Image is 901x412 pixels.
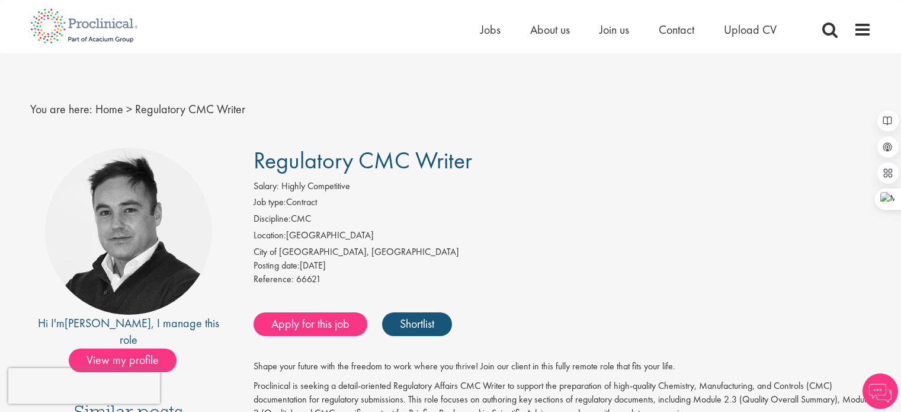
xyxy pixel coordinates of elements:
span: View my profile [69,349,177,372]
span: Regulatory CMC Writer [254,145,472,175]
iframe: reCAPTCHA [8,368,160,404]
a: [PERSON_NAME] [65,315,151,331]
a: Apply for this job [254,312,367,336]
p: Shape your future with the freedom to work where you thrive! Join our client in this fully remote... [254,360,871,373]
label: Location: [254,229,286,242]
img: imeage of recruiter Peter Duvall [45,148,212,315]
div: City of [GEOGRAPHIC_DATA], [GEOGRAPHIC_DATA] [254,245,871,259]
label: Discipline: [254,212,291,226]
span: Regulatory CMC Writer [135,101,245,117]
span: > [126,101,132,117]
li: CMC [254,212,871,229]
a: Upload CV [724,22,777,37]
a: View my profile [69,351,188,366]
div: Hi I'm , I manage this role [30,315,227,349]
li: Contract [254,196,871,212]
label: Job type: [254,196,286,209]
span: Highly Competitive [281,180,350,192]
span: 66621 [296,273,321,285]
a: Join us [599,22,629,37]
label: Reference: [254,273,294,286]
li: [GEOGRAPHIC_DATA] [254,229,871,245]
a: Contact [659,22,694,37]
a: About us [530,22,570,37]
label: Salary: [254,180,279,193]
a: Jobs [480,22,501,37]
span: Posting date: [254,259,300,272]
a: breadcrumb link [95,101,123,117]
img: Chatbot [862,373,898,409]
span: You are here: [30,101,92,117]
div: [DATE] [254,259,871,273]
a: Shortlist [382,312,452,336]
